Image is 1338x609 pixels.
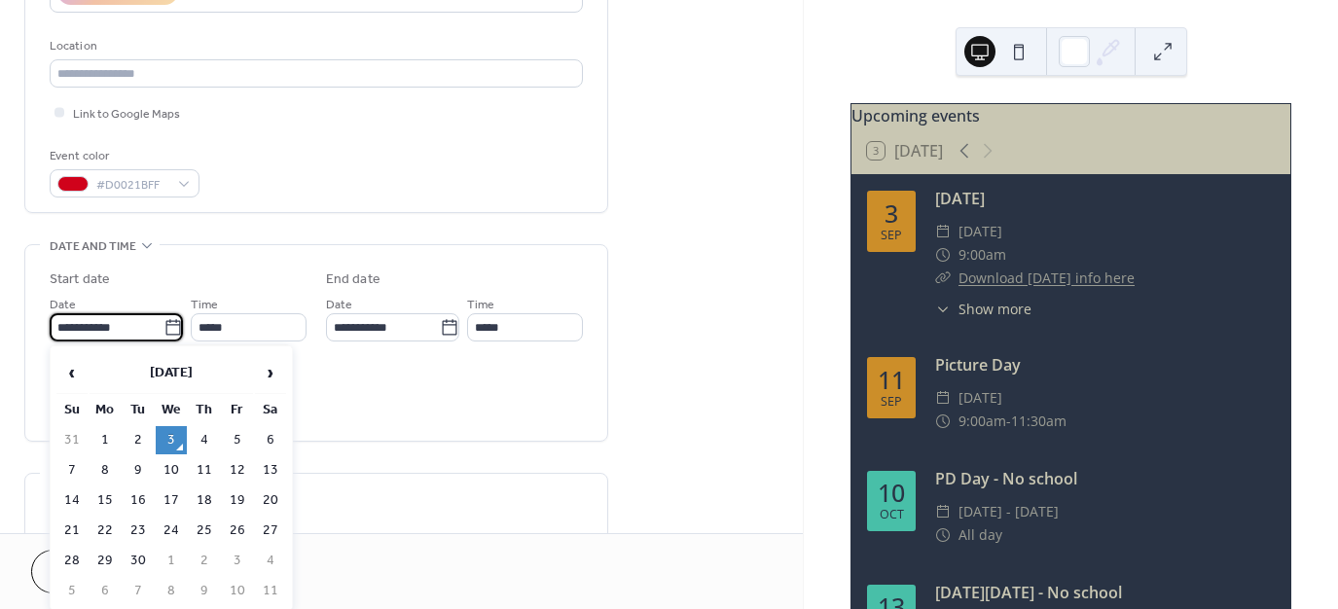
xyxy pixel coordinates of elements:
[189,426,220,454] td: 4
[123,456,154,484] td: 9
[935,386,951,410] div: ​
[467,295,494,315] span: Time
[50,36,579,56] div: Location
[56,577,88,605] td: 5
[255,547,286,575] td: 4
[90,547,121,575] td: 29
[56,426,88,454] td: 31
[156,486,187,515] td: 17
[255,517,286,545] td: 27
[90,352,253,394] th: [DATE]
[189,577,220,605] td: 9
[935,410,951,433] div: ​
[881,396,902,409] div: Sep
[56,547,88,575] td: 28
[958,386,1002,410] span: [DATE]
[222,517,253,545] td: 26
[123,396,154,424] th: Tu
[189,547,220,575] td: 2
[958,410,1006,433] span: 9:00am
[935,188,985,209] a: [DATE]
[123,486,154,515] td: 16
[156,577,187,605] td: 8
[90,396,121,424] th: Mo
[935,299,951,319] div: ​
[156,547,187,575] td: 1
[222,426,253,454] td: 5
[255,396,286,424] th: Sa
[958,243,1006,267] span: 9:00am
[255,577,286,605] td: 11
[935,220,951,243] div: ​
[90,517,121,545] td: 22
[222,456,253,484] td: 12
[958,523,1002,547] span: All day
[156,396,187,424] th: We
[31,550,151,593] button: Cancel
[57,353,87,392] span: ‹
[56,456,88,484] td: 7
[935,243,951,267] div: ​
[156,456,187,484] td: 10
[123,547,154,575] td: 30
[935,523,951,547] div: ​
[881,230,902,242] div: Sep
[222,486,253,515] td: 19
[50,295,76,315] span: Date
[256,353,285,392] span: ›
[935,467,1275,490] div: PD Day - No school
[935,581,1275,604] div: [DATE][DATE] - No school
[1006,410,1011,433] span: -
[189,486,220,515] td: 18
[123,426,154,454] td: 2
[958,220,1002,243] span: [DATE]
[50,269,110,290] div: Start date
[935,353,1275,376] div: Picture Day
[878,368,905,392] div: 11
[96,175,168,196] span: #D0021BFF
[123,517,154,545] td: 23
[958,299,1031,319] span: Show more
[958,269,1135,287] a: Download [DATE] info here
[935,299,1031,319] button: ​Show more
[885,201,898,226] div: 3
[56,396,88,424] th: Su
[222,396,253,424] th: Fr
[935,267,951,290] div: ​
[156,426,187,454] td: 3
[1011,410,1067,433] span: 11:30am
[222,577,253,605] td: 10
[326,295,352,315] span: Date
[222,547,253,575] td: 3
[255,456,286,484] td: 13
[851,104,1290,127] div: Upcoming events
[50,146,196,166] div: Event color
[189,517,220,545] td: 25
[189,456,220,484] td: 11
[255,486,286,515] td: 20
[189,396,220,424] th: Th
[156,517,187,545] td: 24
[880,509,904,521] div: Oct
[90,486,121,515] td: 15
[56,486,88,515] td: 14
[90,456,121,484] td: 8
[878,481,905,505] div: 10
[958,500,1059,523] span: [DATE] - [DATE]
[56,517,88,545] td: 21
[50,236,136,257] span: Date and time
[326,269,380,290] div: End date
[90,426,121,454] td: 1
[935,500,951,523] div: ​
[191,295,218,315] span: Time
[255,426,286,454] td: 6
[90,577,121,605] td: 6
[123,577,154,605] td: 7
[73,104,180,125] span: Link to Google Maps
